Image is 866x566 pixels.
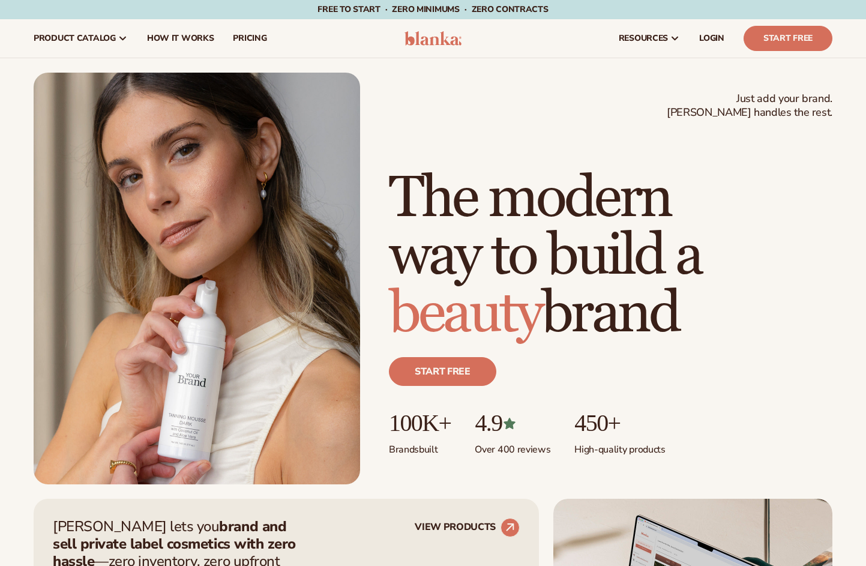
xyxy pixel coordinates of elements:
p: 4.9 [475,410,550,436]
span: resources [619,34,668,43]
p: High-quality products [574,436,665,456]
span: LOGIN [699,34,724,43]
h1: The modern way to build a brand [389,170,832,343]
a: VIEW PRODUCTS [415,518,520,537]
p: 450+ [574,410,665,436]
a: Start free [389,357,496,386]
img: logo [404,31,462,46]
a: How It Works [137,19,224,58]
a: pricing [223,19,276,58]
span: Free to start · ZERO minimums · ZERO contracts [317,4,548,15]
span: pricing [233,34,266,43]
p: Brands built [389,436,451,456]
a: LOGIN [690,19,734,58]
a: Start Free [744,26,832,51]
span: Just add your brand. [PERSON_NAME] handles the rest. [667,92,832,120]
span: beauty [389,278,541,349]
p: Over 400 reviews [475,436,550,456]
span: product catalog [34,34,116,43]
a: resources [609,19,690,58]
img: Female holding tanning mousse. [34,73,360,484]
p: 100K+ [389,410,451,436]
span: How It Works [147,34,214,43]
a: product catalog [24,19,137,58]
